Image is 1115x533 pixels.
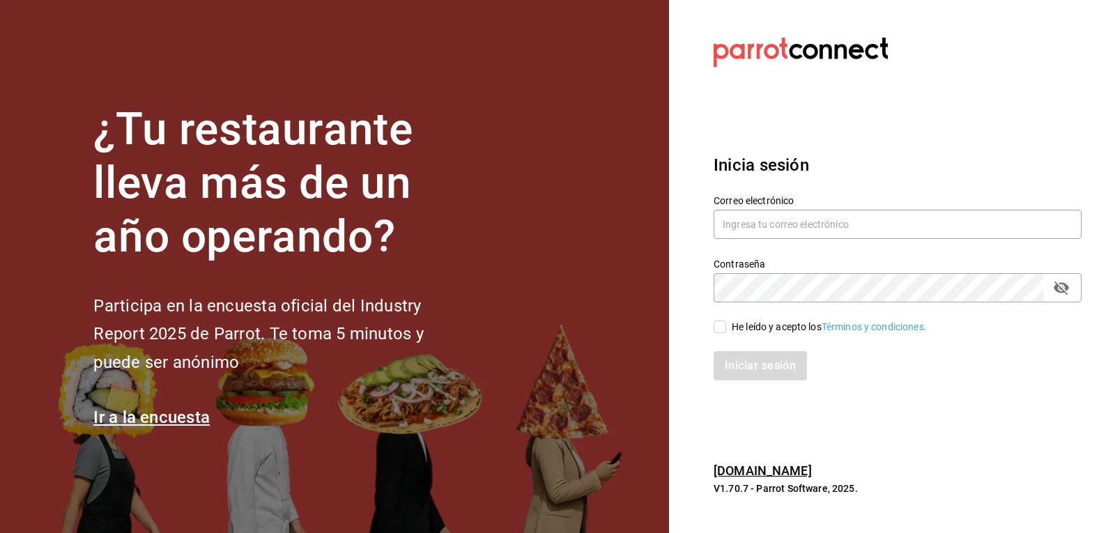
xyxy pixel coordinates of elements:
h2: Participa en la encuesta oficial del Industry Report 2025 de Parrot. Te toma 5 minutos y puede se... [93,292,470,377]
p: V1.70.7 - Parrot Software, 2025. [714,481,1082,495]
a: Ir a la encuesta [93,408,210,427]
label: Correo electrónico [714,196,1082,206]
button: passwordField [1049,276,1073,300]
div: He leído y acepto los [732,320,927,334]
a: [DOMAIN_NAME] [714,463,812,478]
a: Términos y condiciones. [822,321,927,332]
input: Ingresa tu correo electrónico [714,210,1082,239]
label: Contraseña [714,259,1082,269]
h3: Inicia sesión [714,153,1082,178]
h1: ¿Tu restaurante lleva más de un año operando? [93,103,470,263]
